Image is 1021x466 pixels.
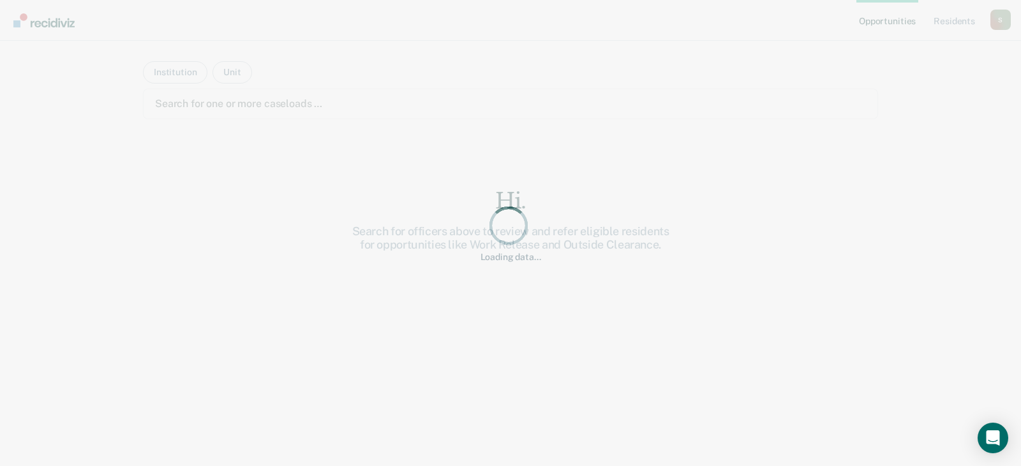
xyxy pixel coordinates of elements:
button: Profile dropdown button [990,10,1011,30]
div: Search for officers above to review and refer eligible residents for opportunities like Work Rele... [306,224,715,252]
div: S [990,10,1011,30]
button: Unit [212,61,251,84]
div: Hi. [306,188,715,214]
button: Institution [143,61,207,84]
div: Open Intercom Messenger [978,423,1008,453]
img: Recidiviz [13,13,75,27]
